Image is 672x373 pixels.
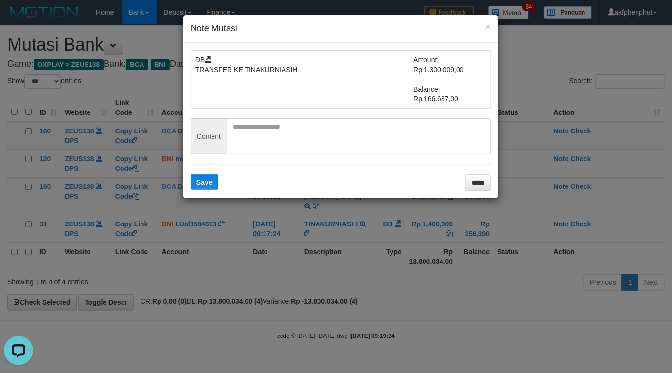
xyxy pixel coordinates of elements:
[191,22,491,35] h4: Note Mutasi
[191,118,227,154] span: Content
[195,55,414,104] td: DB TRANSFER KE TINAKURNIASIH
[485,21,491,32] button: ×
[4,4,33,33] button: Open LiveChat chat widget
[414,55,487,104] td: Amount: Rp 1.300.009,00 Balance: Rp 166.687,00
[196,178,212,186] span: Save
[191,174,218,190] button: Save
